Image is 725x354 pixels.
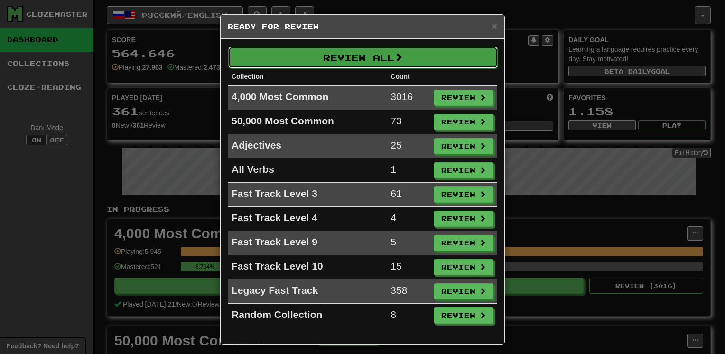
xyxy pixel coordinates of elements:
button: Review [434,90,493,106]
h5: Ready for Review [228,22,497,31]
td: 1 [387,158,430,183]
button: Review [434,211,493,227]
button: Review [434,283,493,299]
td: Fast Track Level 10 [228,255,387,279]
td: Fast Track Level 4 [228,207,387,231]
button: Review [434,138,493,154]
td: 358 [387,279,430,304]
button: Review All [228,47,498,68]
th: Count [387,68,430,85]
button: Close [492,21,497,31]
td: 50,000 Most Common [228,110,387,134]
td: 5 [387,231,430,255]
td: 3016 [387,85,430,110]
button: Review [434,259,493,275]
td: 73 [387,110,430,134]
td: Adjectives [228,134,387,158]
button: Review [434,307,493,324]
td: Legacy Fast Track [228,279,387,304]
td: All Verbs [228,158,387,183]
td: 4 [387,207,430,231]
th: Collection [228,68,387,85]
button: Review [434,162,493,178]
td: 8 [387,304,430,328]
button: Review [434,235,493,251]
td: 61 [387,183,430,207]
td: 15 [387,255,430,279]
td: Fast Track Level 9 [228,231,387,255]
button: Review [434,114,493,130]
button: Review [434,186,493,203]
span: × [492,20,497,31]
td: 25 [387,134,430,158]
td: Fast Track Level 3 [228,183,387,207]
td: 4,000 Most Common [228,85,387,110]
td: Random Collection [228,304,387,328]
